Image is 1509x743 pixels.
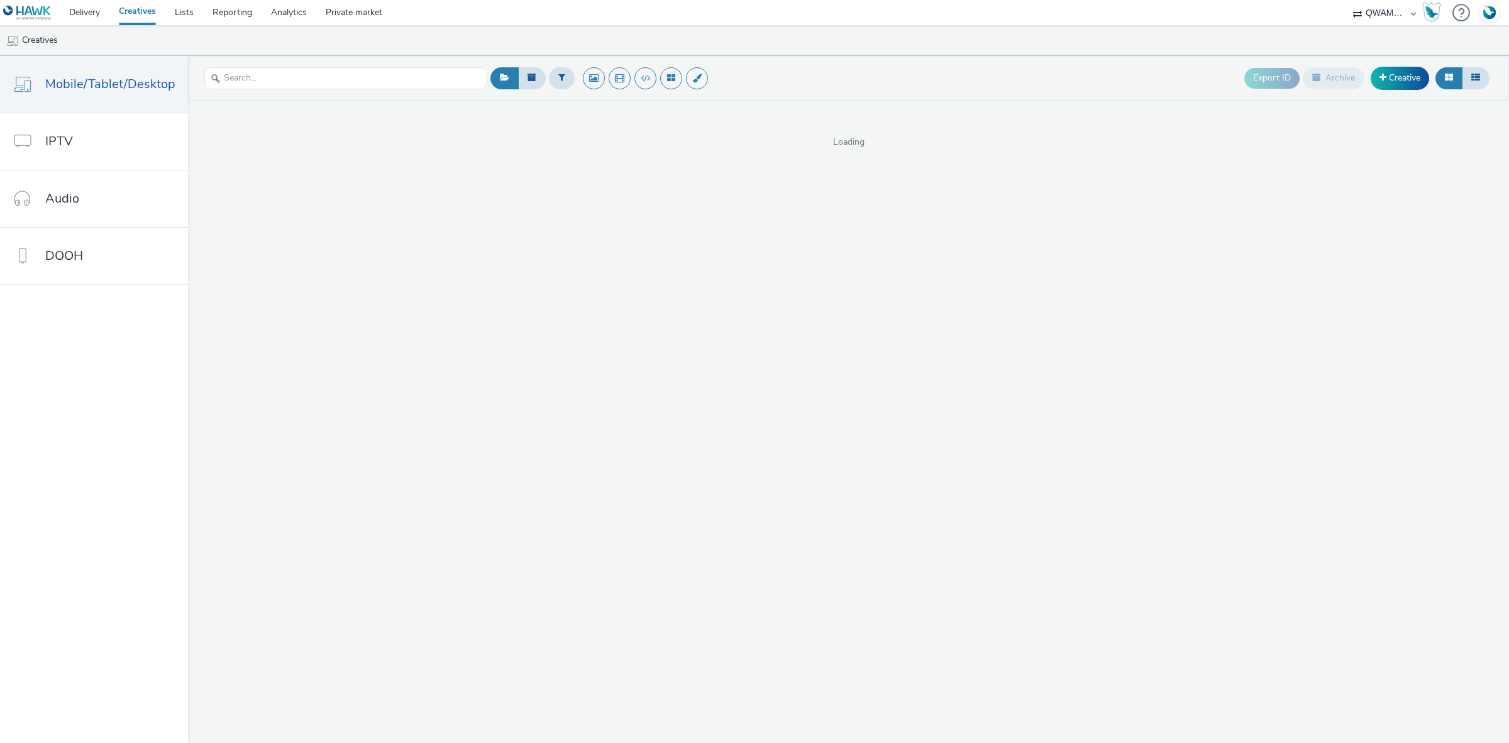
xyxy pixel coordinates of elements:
[45,75,175,93] span: Mobile/Tablet/Desktop
[1462,67,1490,89] button: Table
[1371,67,1429,89] a: Creative
[3,5,52,21] img: undefined Logo
[45,247,83,265] span: DOOH
[45,132,73,150] span: IPTV
[45,189,79,208] span: Audio
[204,67,487,89] input: Search...
[1435,67,1462,89] button: Grid
[6,35,19,47] img: mobile
[1422,3,1446,23] a: Hawk Academy
[1422,3,1441,23] img: Hawk Academy
[188,136,1509,148] span: Loading
[1244,68,1300,88] button: Export ID
[1303,67,1364,89] button: Archive
[1480,3,1499,22] img: Account FR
